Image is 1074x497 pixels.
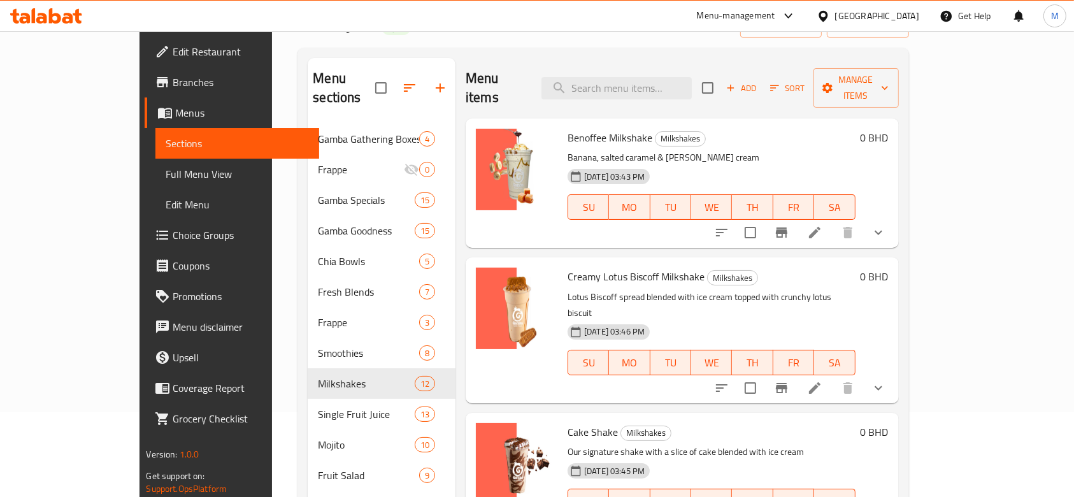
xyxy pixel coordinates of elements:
a: Coverage Report [145,373,319,403]
button: delete [833,217,863,248]
a: Support.OpsPlatform [146,480,227,497]
a: Choice Groups [145,220,319,250]
div: Gamba Goodness15 [308,215,455,246]
span: SU [573,198,604,217]
span: Chia Bowls [318,254,419,269]
span: Coupons [173,258,309,273]
span: Milkshakes [621,426,671,440]
span: [DATE] 03:43 PM [579,171,650,183]
div: items [415,407,435,422]
button: delete [833,373,863,403]
div: Frappe0 [308,154,455,185]
span: 4 [420,133,434,145]
div: items [419,284,435,299]
span: Gamba Gathering Boxes [318,131,419,147]
a: Edit Restaurant [145,36,319,67]
button: SA [814,194,855,220]
div: Milkshakes [707,270,758,285]
span: Creamy Lotus Biscoff Milkshake [568,267,705,286]
div: Fresh Blends7 [308,277,455,307]
span: Frappe [318,162,404,177]
span: MO [614,198,645,217]
span: 15 [415,225,434,237]
span: Sort items [762,78,813,98]
div: items [415,223,435,238]
span: export [837,18,899,34]
span: Get support on: [146,468,204,484]
span: Select to update [737,219,764,246]
span: Sort [770,81,805,96]
button: TU [650,350,691,375]
span: Milkshakes [655,131,705,146]
div: Fruit Salad [318,468,419,483]
button: sort-choices [706,217,737,248]
span: 12 [415,378,434,390]
span: TH [737,198,768,217]
button: TH [732,350,773,375]
span: Fresh Blends [318,284,419,299]
button: FR [773,350,814,375]
div: items [415,437,435,452]
h6: 0 BHD [861,423,889,441]
button: Add [721,78,762,98]
div: Menu-management [697,8,775,24]
span: Coverage Report [173,380,309,396]
span: 10 [415,439,434,451]
span: Grocery Checklist [173,411,309,426]
button: show more [863,373,894,403]
span: FR [778,198,809,217]
a: Upsell [145,342,319,373]
span: Promotions [173,289,309,304]
button: TU [650,194,691,220]
span: WE [696,354,727,372]
span: Select all sections [368,75,394,101]
span: 0 [420,164,434,176]
div: Frappe3 [308,307,455,338]
button: SU [568,350,609,375]
span: [DATE] 03:46 PM [579,326,650,338]
div: items [419,131,435,147]
div: Mojito [318,437,415,452]
div: items [419,468,435,483]
p: Our signature shake with a slice of cake blended with ice cream [568,444,855,460]
a: Coupons [145,250,319,281]
p: Banana, salted caramel & [PERSON_NAME] cream [568,150,855,166]
span: Single Fruit Juice [318,407,415,422]
span: Smoothies [318,345,419,361]
div: Milkshakes12 [308,368,455,399]
span: FR [778,354,809,372]
a: Edit menu item [807,380,822,396]
a: Menus [145,97,319,128]
span: Add item [721,78,762,98]
span: Select section [694,75,721,101]
button: Branch-specific-item [766,217,797,248]
button: Add section [425,73,455,103]
div: items [419,345,435,361]
span: 15 [415,194,434,206]
button: show more [863,217,894,248]
button: Manage items [813,68,899,108]
span: 13 [415,408,434,421]
div: Single Fruit Juice13 [308,399,455,429]
button: SA [814,350,855,375]
span: TH [737,354,768,372]
button: sort-choices [706,373,737,403]
span: Gamba Goodness [318,223,415,238]
span: TU [655,354,686,372]
button: SU [568,194,609,220]
a: Sections [155,128,319,159]
span: Frappe [318,315,419,330]
span: Milkshakes [708,271,757,285]
span: Cake Shake [568,422,618,442]
div: Mojito10 [308,429,455,460]
svg: Show Choices [871,225,886,240]
img: Creamy Lotus Biscoff Milkshake [476,268,557,349]
div: items [415,376,435,391]
button: MO [609,350,650,375]
h6: 0 BHD [861,129,889,147]
a: Promotions [145,281,319,312]
span: [DATE] 03:45 PM [579,465,650,477]
div: Smoothies8 [308,338,455,368]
